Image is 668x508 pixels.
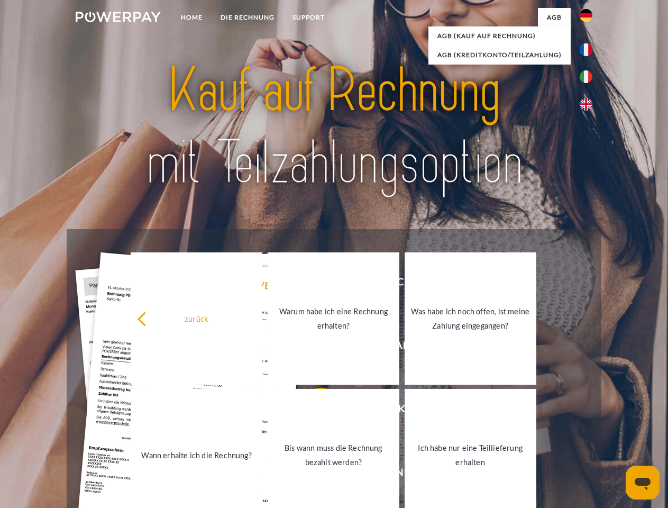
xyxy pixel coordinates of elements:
a: DIE RECHNUNG [212,8,283,27]
img: fr [580,43,592,56]
a: agb [538,8,571,27]
a: AGB (Kreditkonto/Teilzahlung) [428,46,571,65]
img: it [580,70,592,83]
div: Bis wann muss die Rechnung bezahlt werden? [274,441,393,469]
a: Was habe ich noch offen, ist meine Zahlung eingegangen? [405,252,536,385]
a: AGB (Kauf auf Rechnung) [428,26,571,46]
div: Warum habe ich eine Rechnung erhalten? [274,304,393,333]
img: de [580,9,592,22]
div: Was habe ich noch offen, ist meine Zahlung eingegangen? [411,304,530,333]
img: title-powerpay_de.svg [101,51,567,203]
div: Ich habe nur eine Teillieferung erhalten [411,441,530,469]
a: Home [172,8,212,27]
a: SUPPORT [283,8,334,27]
iframe: Schaltfläche zum Öffnen des Messaging-Fensters [626,466,660,500]
img: logo-powerpay-white.svg [76,12,161,22]
div: Wann erhalte ich die Rechnung? [137,448,256,462]
div: zurück [137,311,256,325]
img: en [580,98,592,111]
